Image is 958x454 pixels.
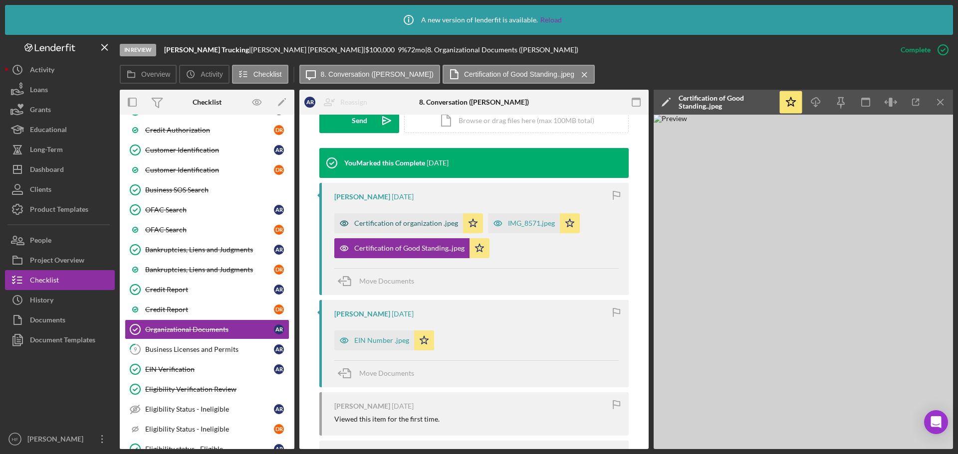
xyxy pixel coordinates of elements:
[274,225,284,235] div: D R
[274,145,284,155] div: A R
[354,219,458,227] div: Certification of organization .jpeg
[30,80,48,102] div: Loans
[125,399,289,419] a: Eligibility Status - IneligibleAR
[334,402,390,410] div: [PERSON_NAME]
[274,304,284,314] div: D R
[5,140,115,159] a: Long-Term
[419,98,529,106] div: 8. Conversation ([PERSON_NAME])
[232,65,288,84] button: Checklist
[193,98,222,106] div: Checklist
[334,330,434,350] button: EIN Number .jpeg
[5,179,115,199] button: Clients
[125,140,289,160] a: Customer IdentificationAR
[120,65,177,84] button: Overview
[125,319,289,339] a: Organizational DocumentsAR
[145,405,274,413] div: Eligibility Status - Ineligible
[274,424,284,434] div: D R
[30,199,88,222] div: Product Templates
[145,206,274,214] div: OFAC Search
[125,120,289,140] a: Credit AuthorizationDR
[145,345,274,353] div: Business Licenses and Permits
[145,286,274,294] div: Credit Report
[354,244,465,252] div: Certification of Good Standing..jpeg
[274,285,284,295] div: A R
[274,125,284,135] div: D R
[340,92,367,112] div: Reassign
[352,108,367,133] div: Send
[679,94,773,110] div: Certification of Good Standing..jpeg
[654,115,953,449] img: Preview
[924,410,948,434] div: Open Intercom Messenger
[5,199,115,219] button: Product Templates
[334,415,440,423] div: Viewed this item for the first time.
[901,40,931,60] div: Complete
[5,60,115,80] a: Activity
[427,159,449,167] time: 2025-04-25 21:04
[299,92,377,112] button: ARReassign
[125,339,289,359] a: 9Business Licenses and PermitsAR
[134,346,137,352] tspan: 9
[253,70,282,78] label: Checklist
[125,300,289,319] a: Credit ReportDR
[334,213,483,233] button: Certification of organization .jpeg
[299,65,440,84] button: 8. Conversation ([PERSON_NAME])
[30,330,95,352] div: Document Templates
[334,193,390,201] div: [PERSON_NAME]
[30,270,59,293] div: Checklist
[392,193,414,201] time: 2025-04-21 21:32
[274,404,284,414] div: A R
[5,100,115,120] button: Grants
[145,146,274,154] div: Customer Identification
[30,100,51,122] div: Grants
[145,445,274,453] div: Eligibility status - Eligible
[30,290,53,312] div: History
[344,159,425,167] div: You Marked this Complete
[125,359,289,379] a: EIN VerificationAR
[274,344,284,354] div: A R
[5,159,115,179] button: Dashboard
[145,305,274,313] div: Credit Report
[5,230,115,250] a: People
[145,385,289,393] div: Eligibility Verification Review
[141,70,170,78] label: Overview
[274,364,284,374] div: A R
[145,126,274,134] div: Credit Authorization
[30,310,65,332] div: Documents
[251,46,365,54] div: [PERSON_NAME] [PERSON_NAME] |
[125,419,289,439] a: Eligibility Status - IneligibleDR
[145,226,274,234] div: OFAC Search
[125,180,289,200] a: Business SOS Search
[407,46,425,54] div: 72 mo
[359,277,414,285] span: Move Documents
[304,97,315,108] div: A R
[334,238,489,258] button: Certification of Good Standing..jpeg
[5,250,115,270] a: Project Overview
[145,246,274,254] div: Bankruptcies, Liens and Judgments
[125,220,289,240] a: OFAC SearchDR
[125,379,289,399] a: Eligibility Verification Review
[125,260,289,280] a: Bankruptcies, Liens and JudgmentsDR
[5,270,115,290] a: Checklist
[30,120,67,142] div: Educational
[145,166,274,174] div: Customer Identification
[201,70,223,78] label: Activity
[5,310,115,330] button: Documents
[125,280,289,300] a: Credit ReportAR
[274,324,284,334] div: A R
[125,200,289,220] a: OFAC SearchAR
[5,290,115,310] button: History
[398,46,407,54] div: 9 %
[396,7,562,32] div: A new version of lenderfit is available.
[125,160,289,180] a: Customer IdentificationDR
[145,365,274,373] div: EIN Verification
[540,16,562,24] a: Reload
[5,330,115,350] button: Document Templates
[5,80,115,100] button: Loans
[334,310,390,318] div: [PERSON_NAME]
[392,310,414,318] time: 2025-04-21 21:31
